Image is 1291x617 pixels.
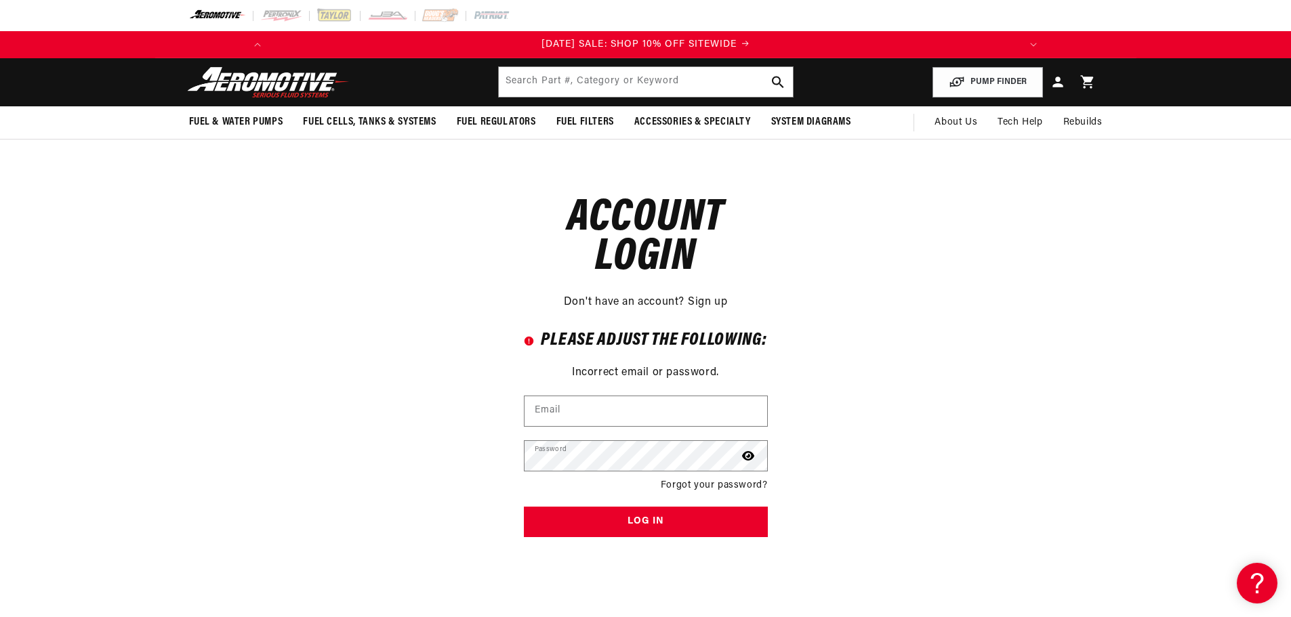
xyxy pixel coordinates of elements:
span: [DATE] SALE: SHOP 10% OFF SITEWIDE [541,39,737,49]
span: Fuel & Water Pumps [189,115,283,129]
summary: Accessories & Specialty [624,106,761,138]
h2: Please adjust the following: [524,332,768,349]
summary: System Diagrams [761,106,861,138]
summary: Fuel Filters [546,106,624,138]
div: Don't have an account? [524,291,768,312]
summary: Tech Help [987,106,1052,139]
a: Sign up [688,294,727,312]
img: Aeromotive [184,66,353,98]
span: Fuel Filters [556,115,614,129]
span: Fuel Regulators [457,115,536,129]
span: Fuel Cells, Tanks & Systems [303,115,436,129]
a: [DATE] SALE: SHOP 10% OFF SITEWIDE [271,37,1020,52]
span: Accessories & Specialty [634,115,751,129]
div: 1 of 3 [271,37,1020,52]
button: Log in [524,507,768,537]
span: Tech Help [998,115,1042,130]
input: Search by Part Number, Category or Keyword [499,67,793,97]
summary: Fuel Regulators [447,106,546,138]
summary: Fuel Cells, Tanks & Systems [293,106,446,138]
div: Announcement [271,37,1020,52]
span: About Us [935,117,977,127]
summary: Rebuilds [1053,106,1113,139]
button: search button [763,67,793,97]
button: Translation missing: en.sections.announcements.next_announcement [1020,31,1047,58]
input: Email [525,396,767,426]
h1: Account login [524,199,768,278]
a: Forgot your password? [661,478,768,493]
button: PUMP FINDER [933,67,1043,98]
li: Incorrect email or password. [524,364,768,382]
span: Rebuilds [1063,115,1103,130]
a: About Us [924,106,987,139]
summary: Fuel & Water Pumps [179,106,293,138]
span: System Diagrams [771,115,851,129]
slideshow-component: Translation missing: en.sections.announcements.announcement_bar [155,31,1136,58]
button: Translation missing: en.sections.announcements.previous_announcement [244,31,271,58]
